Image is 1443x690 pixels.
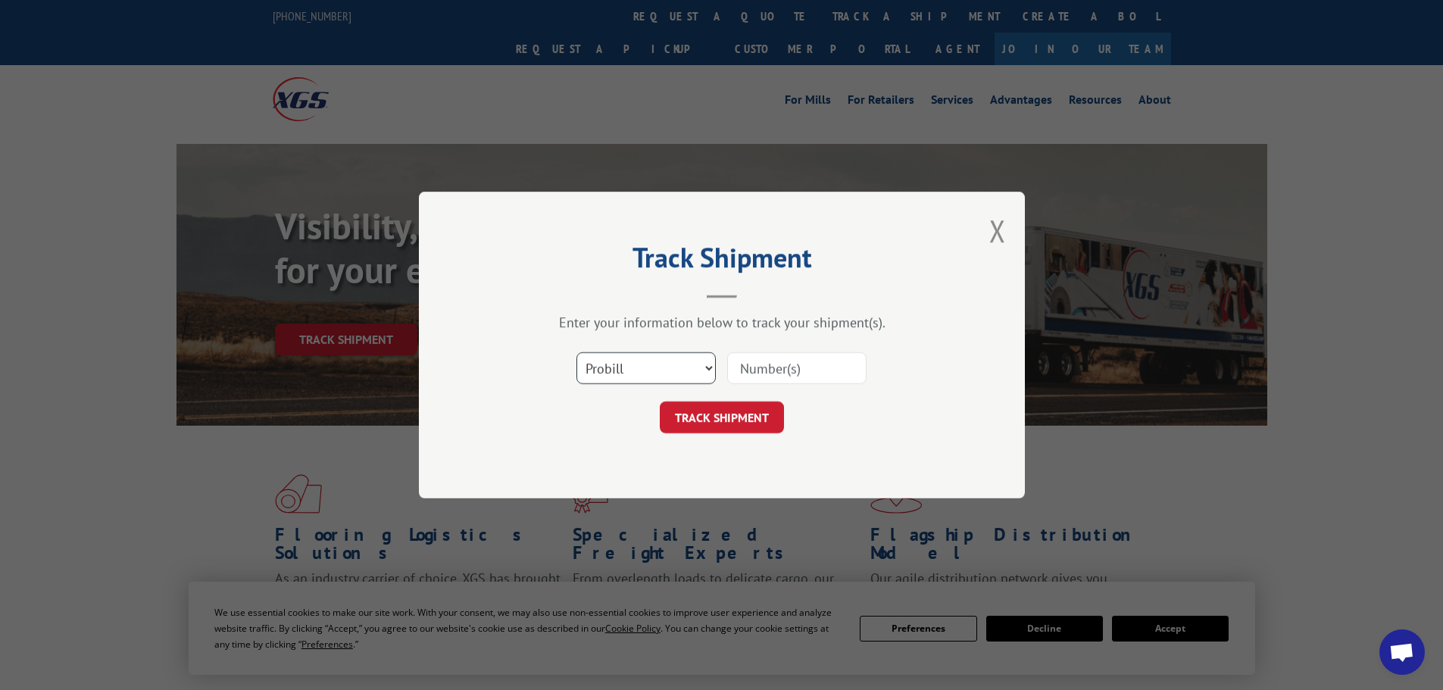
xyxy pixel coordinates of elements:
[989,211,1006,251] button: Close modal
[495,247,949,276] h2: Track Shipment
[727,352,867,384] input: Number(s)
[495,314,949,331] div: Enter your information below to track your shipment(s).
[660,401,784,433] button: TRACK SHIPMENT
[1379,629,1425,675] div: Open chat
